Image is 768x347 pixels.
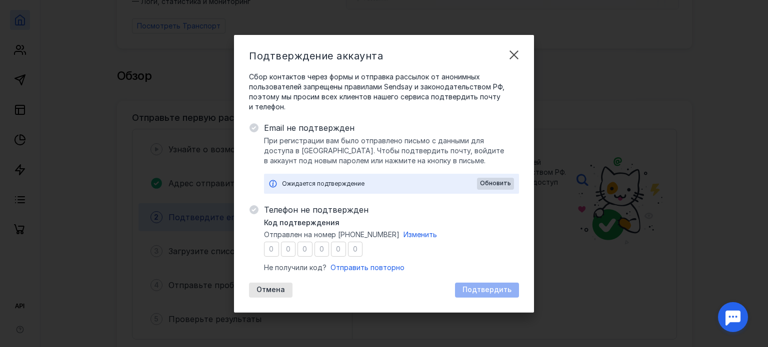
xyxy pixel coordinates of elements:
[249,283,292,298] button: Отмена
[314,242,329,257] input: 0
[264,204,519,216] span: Телефон не подтвержден
[403,230,437,239] span: Изменить
[264,263,326,273] span: Не получили код?
[330,263,404,272] span: Отправить повторно
[249,72,519,112] span: Сбор контактов через формы и отправка рассылок от анонимных пользователей запрещены правилами Sen...
[264,218,339,228] span: Код подтверждения
[297,242,312,257] input: 0
[264,230,399,240] span: Отправлен на номер [PHONE_NUMBER]
[330,263,404,273] button: Отправить повторно
[264,242,279,257] input: 0
[256,286,285,294] span: Отмена
[477,178,514,190] button: Обновить
[281,242,296,257] input: 0
[480,180,511,187] span: Обновить
[264,122,519,134] span: Email не подтвержден
[282,179,477,189] div: Ожидается подтверждение
[403,230,437,240] button: Изменить
[264,136,519,166] span: При регистрации вам было отправлено письмо с данными для доступа в [GEOGRAPHIC_DATA]. Чтобы подтв...
[348,242,363,257] input: 0
[331,242,346,257] input: 0
[249,50,383,62] span: Подтверждение аккаунта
